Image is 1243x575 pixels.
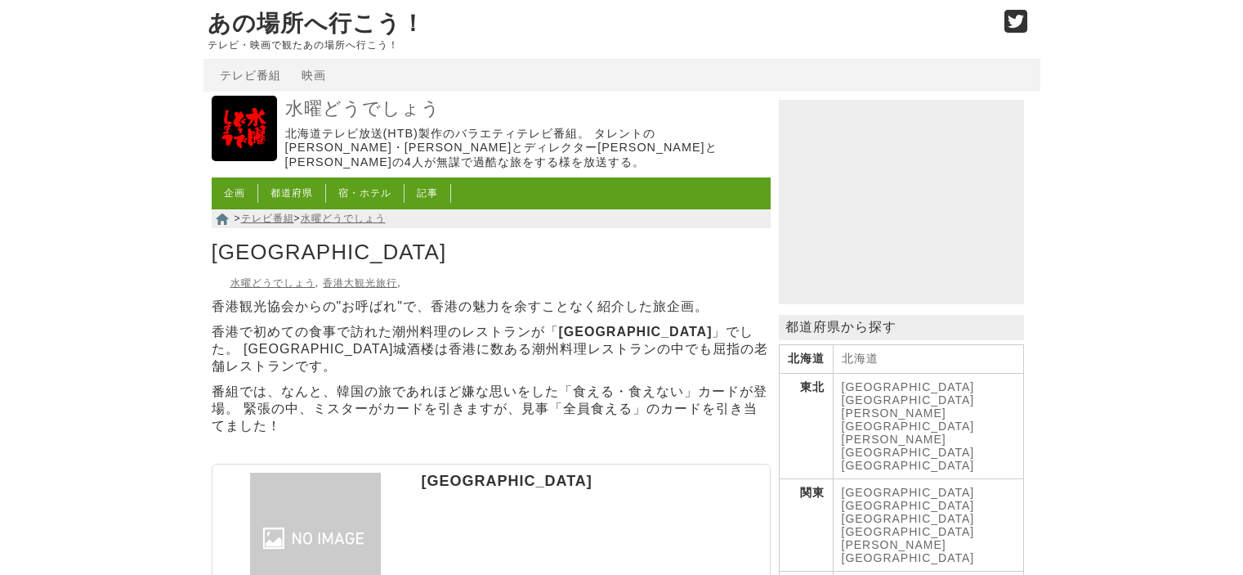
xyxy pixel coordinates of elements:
strong: [GEOGRAPHIC_DATA] [559,325,713,339]
a: 水曜どうでしょう [301,213,386,224]
iframe: Advertisement [779,100,1024,304]
a: 北海道 [842,352,879,365]
a: [GEOGRAPHIC_DATA] [842,380,975,393]
th: 関東 [779,479,833,572]
a: Twitter (@go_thesights) [1004,20,1028,34]
a: 水曜どうでしょう [285,97,767,121]
p: 番組では、なんと、韓国の旅であれほど嫌な思いをした「食える・食えない」カードが登場。 緊張の中、ミスターがカードを引きますが、見事「全員食える」のカードを引き当てました！ [212,384,771,435]
a: 都道府県 [271,187,313,199]
p: 北海道テレビ放送(HTB)製作のバラエティテレビ番組。 タレントの[PERSON_NAME]・[PERSON_NAME]とディレクター[PERSON_NAME]と[PERSON_NAME]の4人... [285,127,767,169]
img: 水曜どうでしょう [212,96,277,161]
p: テレビ・映画で観たあの場所へ行こう！ [208,39,987,51]
th: 東北 [779,374,833,479]
p: 香港で初めての食事で訪れた潮州料理のレストランが「 」でした。 [GEOGRAPHIC_DATA]城酒楼は香港に数ある潮州料理レストランの中でも屈指の老舗レストランです。 [212,324,771,375]
a: [GEOGRAPHIC_DATA] [842,393,975,407]
a: 企画 [224,187,245,199]
a: [PERSON_NAME][GEOGRAPHIC_DATA] [842,407,975,433]
nav: > > [212,209,771,228]
a: [GEOGRAPHIC_DATA] [842,551,975,564]
a: 香港大観光旅行 [323,277,397,289]
a: [PERSON_NAME] [842,538,946,551]
a: [GEOGRAPHIC_DATA] [842,459,975,472]
a: テレビ番組 [220,69,281,82]
a: あの場所へ行こう！ [208,11,425,36]
a: [GEOGRAPHIC_DATA] [842,525,975,538]
h1: [GEOGRAPHIC_DATA] [212,235,771,271]
a: [PERSON_NAME][GEOGRAPHIC_DATA] [842,433,975,459]
a: [GEOGRAPHIC_DATA] [842,512,975,525]
li: , [230,277,319,289]
a: 水曜どうでしょう [212,150,277,164]
p: [GEOGRAPHIC_DATA] [422,473,765,490]
a: 映画 [302,69,326,82]
a: [GEOGRAPHIC_DATA] [842,486,975,499]
p: 都道府県から探す [779,315,1024,340]
a: 水曜どうでしょう [230,277,315,289]
a: 記事 [417,187,438,199]
th: 北海道 [779,345,833,374]
a: [GEOGRAPHIC_DATA] [842,499,975,512]
a: テレビ番組 [241,213,294,224]
li: , [323,277,400,289]
p: 香港観光協会からの"お呼ばれ"で、香港の魅力を余すことなく紹介した旅企画。 [212,299,771,316]
a: 宿・ホテル [338,187,391,199]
